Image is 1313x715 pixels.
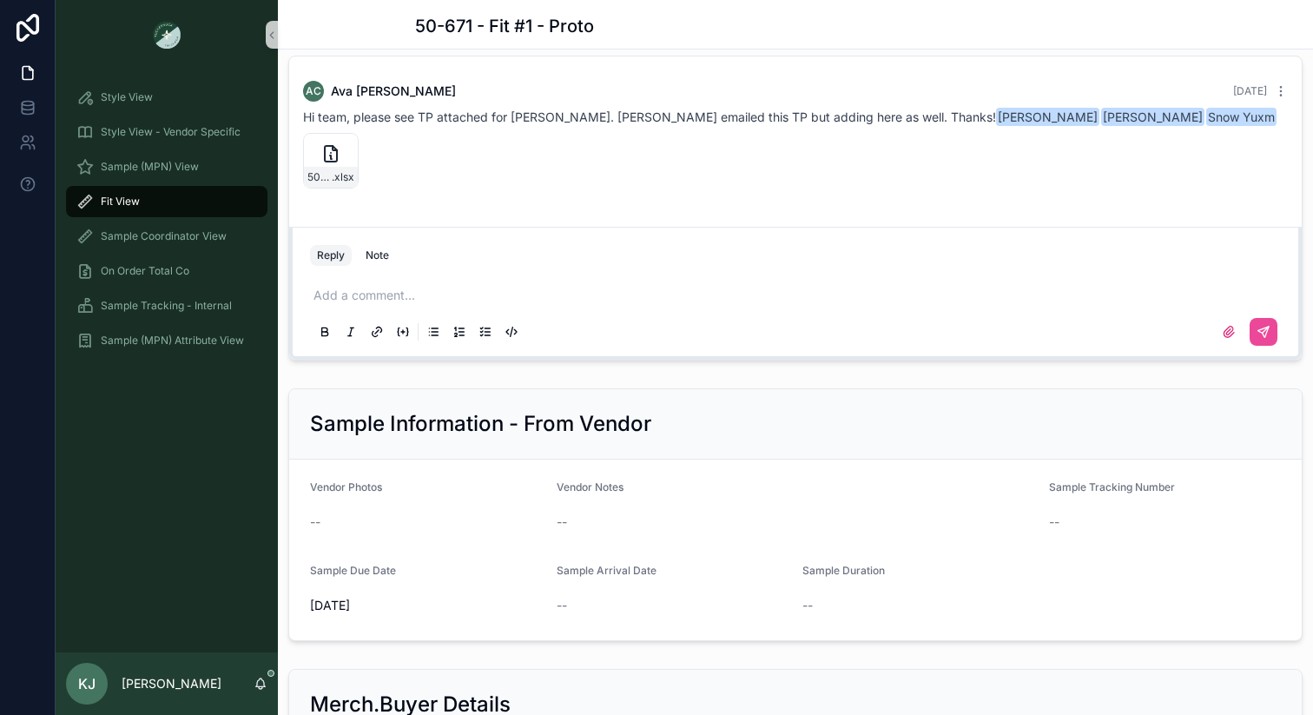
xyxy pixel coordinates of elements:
span: Sample Arrival Date [557,564,656,577]
span: -- [310,513,320,531]
span: Sample Duration [802,564,885,577]
a: Sample Tracking - Internal [66,290,267,321]
div: scrollable content [56,70,278,379]
a: Fit View [66,186,267,217]
a: Sample (MPN) Attribute View [66,325,267,356]
span: Hi team, please see TP attached for [PERSON_NAME]. [PERSON_NAME] emailed this TP but adding here ... [303,109,1278,124]
span: -- [802,597,813,614]
img: App logo [153,21,181,49]
span: On Order Total Co [101,264,189,278]
p: [PERSON_NAME] [122,675,221,692]
span: -- [557,597,567,614]
span: -- [1049,513,1059,531]
span: Style View - Vendor Specific [101,125,241,139]
span: Snow Yuxm [1206,108,1277,126]
h1: 50-671 - Fit #1 - Proto [415,14,594,38]
span: -- [557,513,567,531]
span: .xlsx [332,170,354,184]
span: [DATE] [1233,84,1267,97]
a: Sample (MPN) View [66,151,267,182]
span: AC [306,84,321,98]
div: Note [366,248,389,262]
a: On Order Total Co [66,255,267,287]
a: Sample Coordinator View [66,221,267,252]
span: Sample Coordinator View [101,229,227,243]
span: Vendor Photos [310,480,382,493]
span: Sample (MPN) View [101,160,199,174]
span: Style View [101,90,153,104]
span: Sample Due Date [310,564,396,577]
span: Sample Tracking Number [1049,480,1175,493]
span: Vendor Notes [557,480,624,493]
button: Reply [310,245,352,266]
span: 50-671SOLID-[PERSON_NAME]-9.15.25-(1) [307,170,332,184]
span: Sample (MPN) Attribute View [101,334,244,348]
span: Ava [PERSON_NAME] [331,83,456,100]
span: [DATE] [310,597,543,614]
a: Style View - Vendor Specific [66,116,267,148]
span: Fit View [101,195,140,209]
span: Sample Tracking - Internal [101,299,232,313]
span: KJ [78,673,96,694]
h2: Sample Information - From Vendor [310,410,651,438]
span: [PERSON_NAME] [996,108,1099,126]
button: Note [359,245,396,266]
span: [PERSON_NAME] [1101,108,1204,126]
a: Style View [66,82,267,113]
